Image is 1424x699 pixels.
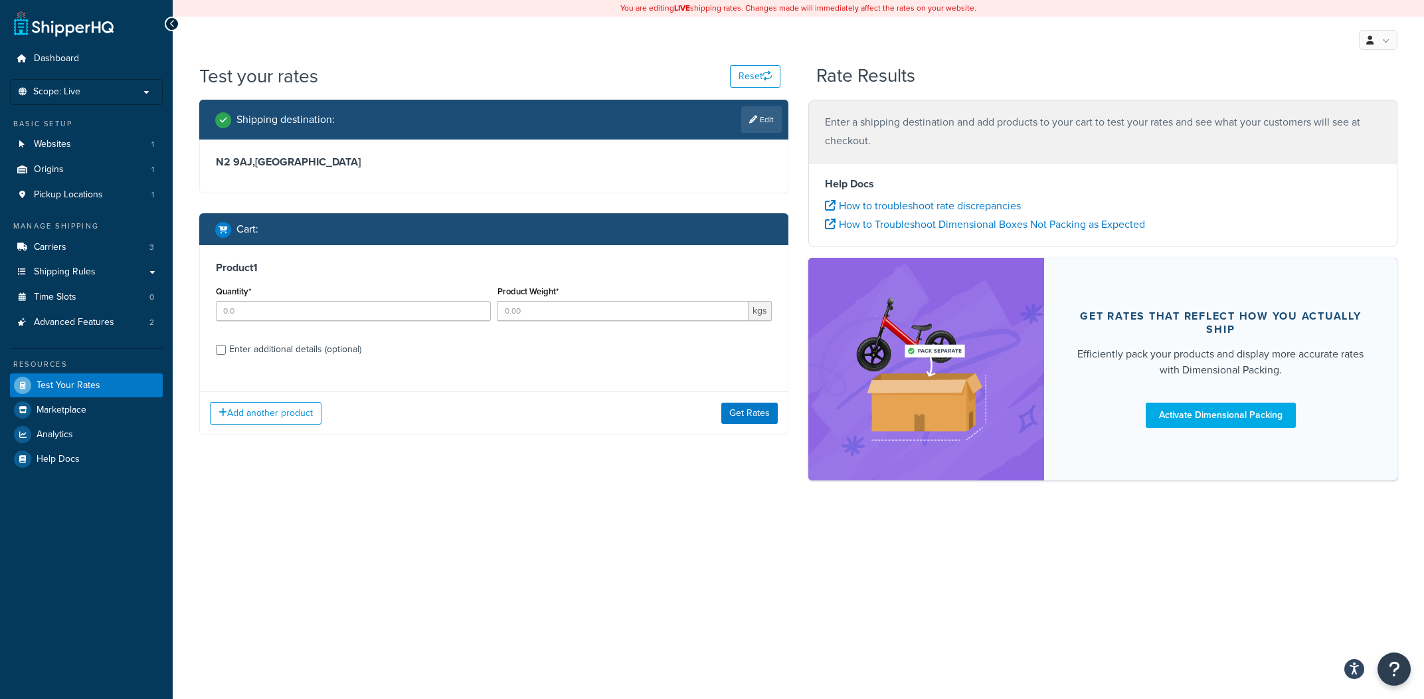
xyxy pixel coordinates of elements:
span: Dashboard [34,53,79,64]
input: 0.00 [497,301,749,321]
span: Analytics [37,429,73,441]
h2: Cart : [236,223,258,235]
h2: Rate Results [816,66,915,86]
span: 1 [151,139,154,150]
a: Websites1 [10,132,163,157]
li: Websites [10,132,163,157]
span: Shipping Rules [34,266,96,278]
span: 3 [149,242,154,253]
div: Manage Shipping [10,221,163,232]
div: Enter additional details (optional) [229,340,361,359]
a: Advanced Features2 [10,310,163,335]
span: Pickup Locations [34,189,103,201]
p: Enter a shipping destination and add products to your cart to test your rates and see what your c... [825,113,1381,150]
span: Websites [34,139,71,150]
a: Shipping Rules [10,260,163,284]
a: Marketplace [10,398,163,422]
span: 1 [151,189,154,201]
a: Help Docs [10,447,163,471]
a: Activate Dimensional Packing [1146,403,1296,428]
li: Advanced Features [10,310,163,335]
span: Time Slots [34,292,76,303]
button: Get Rates [721,403,778,424]
a: Time Slots0 [10,285,163,310]
div: Resources [10,359,163,370]
div: Efficiently pack your products and display more accurate rates with Dimensional Packing. [1076,346,1366,378]
span: 1 [151,164,154,175]
span: 2 [149,317,154,328]
div: Get rates that reflect how you actually ship [1076,310,1366,336]
a: Carriers3 [10,235,163,260]
a: Analytics [10,423,163,447]
a: How to troubleshoot rate discrepancies [825,198,1021,213]
span: Advanced Features [34,317,114,328]
span: 0 [149,292,154,303]
span: Marketplace [37,405,86,416]
a: Edit [741,106,782,133]
div: Basic Setup [10,118,163,130]
input: Enter additional details (optional) [216,345,226,355]
li: Pickup Locations [10,183,163,207]
a: Test Your Rates [10,373,163,397]
a: Pickup Locations1 [10,183,163,207]
b: LIVE [674,2,690,14]
input: 0.0 [216,301,491,321]
h2: Shipping destination : [236,114,335,126]
li: Time Slots [10,285,163,310]
span: kgs [749,301,772,321]
h1: Test your rates [199,63,318,89]
label: Quantity* [216,286,251,296]
a: How to Troubleshoot Dimensional Boxes Not Packing as Expected [825,217,1145,232]
span: Carriers [34,242,66,253]
h3: Product 1 [216,261,772,274]
li: Origins [10,157,163,182]
button: Reset [730,65,780,88]
h3: N2 9AJ , [GEOGRAPHIC_DATA] [216,155,772,169]
span: Test Your Rates [37,380,100,391]
span: Origins [34,164,64,175]
span: Help Docs [37,454,80,465]
button: Open Resource Center [1378,652,1411,686]
img: feature-image-dim-d40ad3071a2b3c8e08177464837368e35600d3c5e73b18a22c1e4bb210dc32ac.png [843,278,1009,460]
h4: Help Docs [825,176,1381,192]
li: Carriers [10,235,163,260]
label: Product Weight* [497,286,559,296]
a: Origins1 [10,157,163,182]
button: Add another product [210,402,321,425]
span: Scope: Live [33,86,80,98]
a: Dashboard [10,47,163,71]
